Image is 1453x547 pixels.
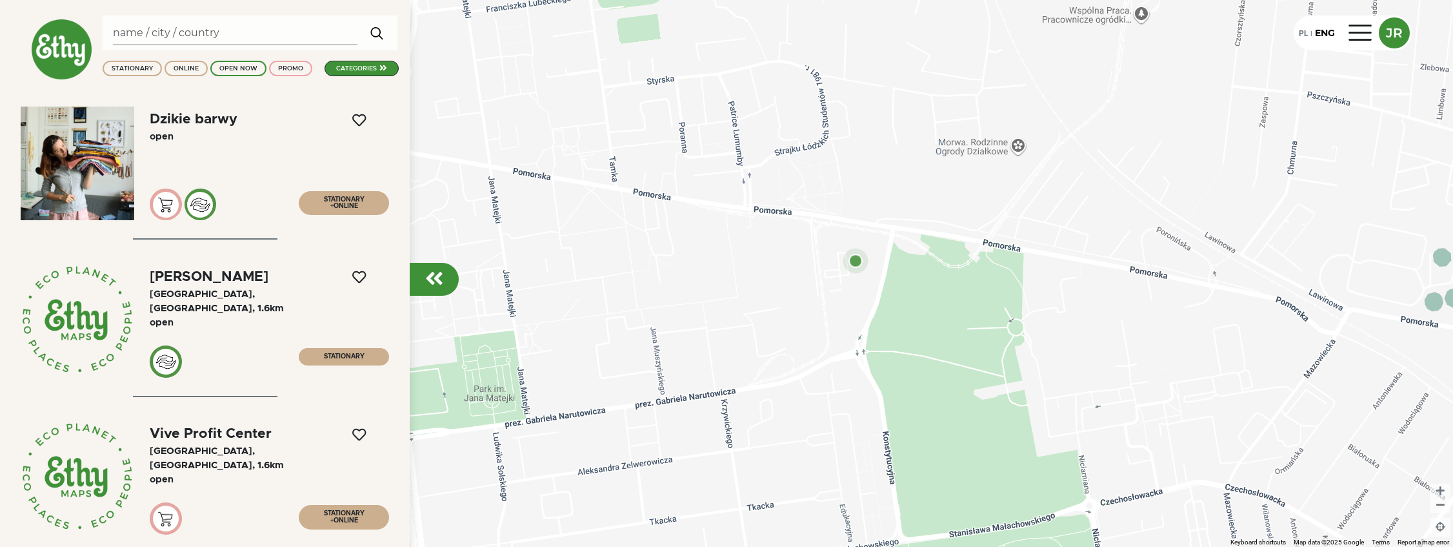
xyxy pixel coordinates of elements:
div: Dzikie barwy [150,112,237,126]
button: Keyboard shortcuts [1230,538,1286,547]
span: STATIONARY [324,196,365,203]
span: [GEOGRAPHIC_DATA], [GEOGRAPHIC_DATA] [150,289,255,313]
div: ENG [1315,26,1335,40]
span: Open [150,318,174,327]
span: , 1.6km [252,460,284,470]
span: Map data ©2025 Google [1294,539,1364,546]
span: , 1.6km [252,304,284,313]
a: Report a map error [1398,539,1449,546]
div: Vive Profit Center [150,427,272,440]
span: Open [150,132,174,141]
span: ONLINE [334,517,358,524]
div: PROMO [278,64,303,73]
span: [GEOGRAPHIC_DATA], [GEOGRAPHIC_DATA] [150,446,255,470]
span: Open [150,475,174,484]
span: STATIONARY [324,353,365,360]
img: search.svg [365,20,389,46]
div: PL [1299,26,1308,40]
button: JR [1379,17,1410,48]
span: + [330,517,334,524]
div: OPEN NOW [219,64,257,73]
div: [PERSON_NAME] [150,270,268,284]
span: + [330,203,334,209]
span: STATIONARY [324,510,365,517]
div: STATIONARY [112,64,153,73]
div: categories [336,64,377,73]
img: ethy-logo [31,19,92,80]
div: ONLINE [174,64,199,73]
a: Terms (opens in new tab) [1372,539,1390,546]
div: | [1308,28,1315,40]
span: ONLINE [334,203,358,209]
input: Search [113,21,357,45]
